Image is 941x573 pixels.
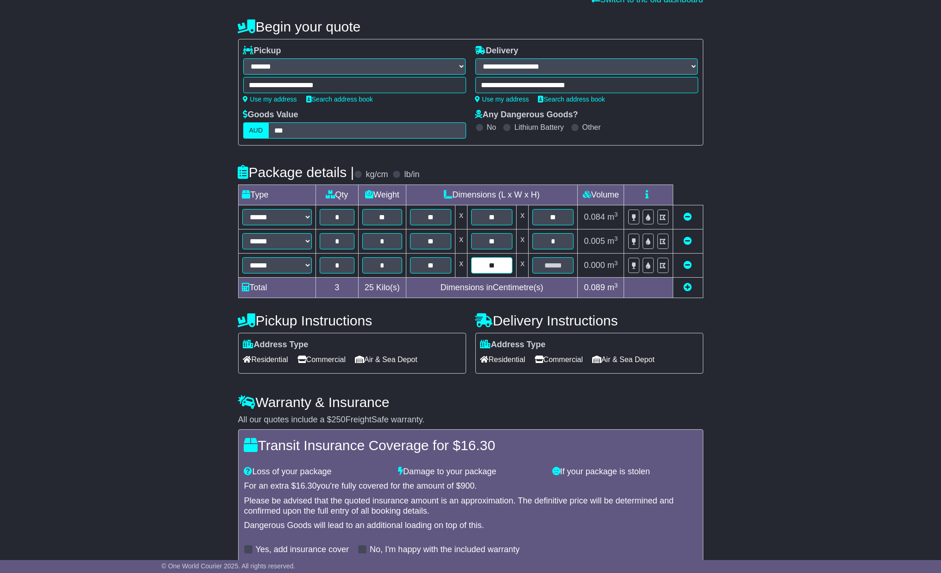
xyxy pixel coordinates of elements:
[162,562,296,570] span: © One World Courier 2025. All rights reserved.
[243,340,309,350] label: Address Type
[359,278,406,298] td: Kilo(s)
[475,110,578,120] label: Any Dangerous Goods?
[614,260,618,267] sup: 3
[297,352,346,367] span: Commercial
[607,212,618,222] span: m
[455,254,467,278] td: x
[584,283,605,292] span: 0.089
[584,212,605,222] span: 0.084
[406,278,578,298] td: Dimensions in Centimetre(s)
[584,261,605,270] span: 0.000
[684,212,692,222] a: Remove this item
[238,313,466,328] h4: Pickup Instructions
[607,261,618,270] span: m
[607,283,618,292] span: m
[548,467,702,477] div: If your package is stolen
[461,481,474,490] span: 900
[614,235,618,242] sup: 3
[584,236,605,246] span: 0.005
[684,261,692,270] a: Remove this item
[244,481,697,491] div: For an extra $ you're fully covered for the amount of $ .
[514,123,564,132] label: Lithium Battery
[244,496,697,516] div: Please be advised that the quoted insurance amount is an approximation. The definitive price will...
[393,467,548,477] div: Damage to your package
[296,481,317,490] span: 16.30
[517,229,529,254] td: x
[238,415,703,425] div: All our quotes include a $ FreightSafe warranty.
[306,95,373,103] a: Search address book
[592,352,655,367] span: Air & Sea Depot
[455,205,467,229] td: x
[256,545,349,555] label: Yes, add insurance cover
[243,95,297,103] a: Use my address
[238,165,354,180] h4: Package details |
[461,438,495,453] span: 16.30
[355,352,417,367] span: Air & Sea Depot
[238,19,703,34] h4: Begin your quote
[475,46,518,56] label: Delivery
[244,438,697,453] h4: Transit Insurance Coverage for $
[487,123,496,132] label: No
[316,185,359,205] td: Qty
[243,46,281,56] label: Pickup
[238,278,316,298] td: Total
[240,467,394,477] div: Loss of your package
[238,185,316,205] td: Type
[480,340,546,350] label: Address Type
[475,313,703,328] h4: Delivery Instructions
[517,254,529,278] td: x
[684,236,692,246] a: Remove this item
[517,205,529,229] td: x
[607,236,618,246] span: m
[243,352,288,367] span: Residential
[316,278,359,298] td: 3
[238,395,703,410] h4: Warranty & Insurance
[582,123,601,132] label: Other
[480,352,525,367] span: Residential
[244,521,697,531] div: Dangerous Goods will lead to an additional loading on top of this.
[684,283,692,292] a: Add new item
[404,170,419,180] label: lb/in
[365,283,374,292] span: 25
[243,110,298,120] label: Goods Value
[535,352,583,367] span: Commercial
[243,122,269,139] label: AUD
[332,415,346,424] span: 250
[475,95,529,103] a: Use my address
[370,545,520,555] label: No, I'm happy with the included warranty
[359,185,406,205] td: Weight
[614,211,618,218] sup: 3
[578,185,624,205] td: Volume
[406,185,578,205] td: Dimensions (L x W x H)
[538,95,605,103] a: Search address book
[455,229,467,254] td: x
[614,282,618,289] sup: 3
[366,170,388,180] label: kg/cm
